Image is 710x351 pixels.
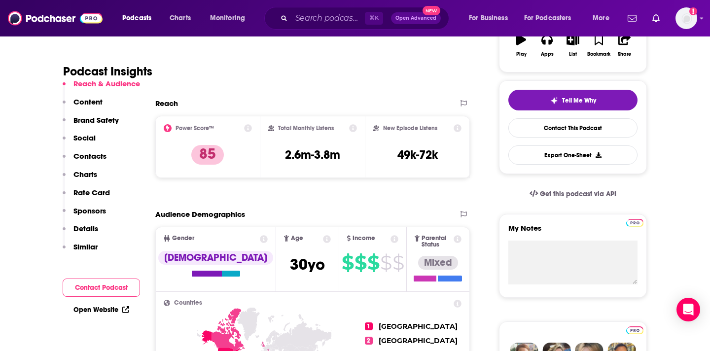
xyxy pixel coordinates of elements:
[155,210,245,219] h2: Audience Demographics
[508,118,638,138] a: Contact This Podcast
[626,325,643,334] a: Pro website
[365,322,373,330] span: 1
[392,255,404,271] span: $
[676,298,700,321] div: Open Intercom Messenger
[158,251,273,265] div: [DEMOGRAPHIC_DATA]
[174,300,202,306] span: Countries
[291,235,303,242] span: Age
[593,11,609,25] span: More
[63,79,140,97] button: Reach & Audience
[63,97,103,115] button: Content
[626,219,643,227] img: Podchaser Pro
[469,11,508,25] span: For Business
[618,51,631,57] div: Share
[155,99,178,108] h2: Reach
[163,10,197,26] a: Charts
[586,28,611,63] button: Bookmark
[648,10,664,27] a: Show notifications dropdown
[391,12,441,24] button: Open AdvancedNew
[418,256,458,270] div: Mixed
[626,217,643,227] a: Pro website
[73,206,106,215] p: Sponsors
[612,28,638,63] button: Share
[73,170,97,179] p: Charts
[73,79,140,88] p: Reach & Audience
[540,190,616,198] span: Get this podcast via API
[191,145,224,165] p: 85
[170,11,191,25] span: Charts
[63,151,106,170] button: Contacts
[518,10,586,26] button: open menu
[550,97,558,105] img: tell me why sparkle
[365,12,383,25] span: ⌘ K
[291,10,365,26] input: Search podcasts, credits, & more...
[508,223,638,241] label: My Notes
[422,235,452,248] span: Parental Status
[383,125,437,132] h2: New Episode Listens
[73,306,129,314] a: Open Website
[380,255,391,271] span: $
[587,51,610,57] div: Bookmark
[63,115,119,134] button: Brand Safety
[586,10,622,26] button: open menu
[524,11,571,25] span: For Podcasters
[285,147,340,162] h3: 2.6m-3.8m
[379,322,458,331] span: [GEOGRAPHIC_DATA]
[562,97,596,105] span: Tell Me Why
[342,255,354,271] span: $
[689,7,697,15] svg: Add a profile image
[8,9,103,28] img: Podchaser - Follow, Share and Rate Podcasts
[675,7,697,29] img: User Profile
[172,235,194,242] span: Gender
[569,51,577,57] div: List
[73,242,98,251] p: Similar
[508,28,534,63] button: Play
[63,224,98,242] button: Details
[278,125,334,132] h2: Total Monthly Listens
[355,255,366,271] span: $
[210,11,245,25] span: Monitoring
[379,336,458,345] span: [GEOGRAPHIC_DATA]
[367,255,379,271] span: $
[73,151,106,161] p: Contacts
[115,10,164,26] button: open menu
[73,224,98,233] p: Details
[516,51,527,57] div: Play
[290,255,325,274] span: 30 yo
[397,147,438,162] h3: 49k-72k
[176,125,214,132] h2: Power Score™
[675,7,697,29] span: Logged in as sashagoldin
[534,28,560,63] button: Apps
[73,133,96,142] p: Social
[508,90,638,110] button: tell me why sparkleTell Me Why
[626,326,643,334] img: Podchaser Pro
[73,115,119,125] p: Brand Safety
[274,7,459,30] div: Search podcasts, credits, & more...
[63,170,97,188] button: Charts
[624,10,640,27] a: Show notifications dropdown
[63,133,96,151] button: Social
[365,337,373,345] span: 2
[675,7,697,29] button: Show profile menu
[541,51,554,57] div: Apps
[522,182,624,206] a: Get this podcast via API
[63,206,106,224] button: Sponsors
[63,64,152,79] h1: Podcast Insights
[63,188,110,206] button: Rate Card
[560,28,586,63] button: List
[423,6,440,15] span: New
[353,235,375,242] span: Income
[63,279,140,297] button: Contact Podcast
[63,242,98,260] button: Similar
[122,11,151,25] span: Podcasts
[462,10,520,26] button: open menu
[203,10,258,26] button: open menu
[508,145,638,165] button: Export One-Sheet
[73,97,103,106] p: Content
[395,16,436,21] span: Open Advanced
[73,188,110,197] p: Rate Card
